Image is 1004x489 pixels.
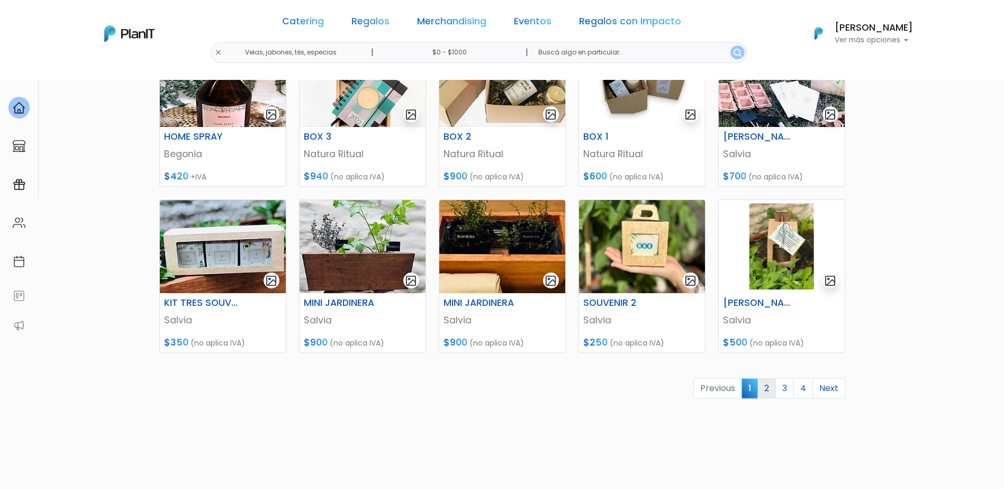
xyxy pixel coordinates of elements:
[741,378,758,398] span: 1
[583,147,701,161] p: Natura Ritual
[717,297,803,309] h6: [PERSON_NAME] INDIVIDUAL 2
[164,147,282,161] p: Begonia
[723,147,840,161] p: Salvia
[371,46,374,59] p: |
[469,338,524,348] span: (no aplica IVA)
[13,102,25,114] img: home-e721727adea9d79c4d83392d1f703f7f8bce08238fde08b1acbfd93340b81755.svg
[164,313,282,327] p: Salvia
[718,200,845,353] a: gallery-light [PERSON_NAME] INDIVIDUAL 2 Salvia $500 (no aplica IVA)
[526,46,528,59] p: |
[304,170,328,183] span: $940
[282,17,324,30] a: Catering
[835,23,913,33] h6: [PERSON_NAME]
[719,200,845,293] img: thumb_thumb_SALVIA.jpg
[159,33,286,187] a: gallery-light HOME SPRAY Begonia $420 +IVA
[723,170,746,183] span: $700
[304,147,421,161] p: Natura Ritual
[304,336,328,349] span: $900
[13,289,25,302] img: feedback-78b5a0c8f98aac82b08bfc38622c3050aee476f2c9584af64705fc4e61158814.svg
[13,255,25,268] img: calendar-87d922413cdce8b2cf7b7f5f62616a5cf9e4887200fb71536465627b3292af00.svg
[304,313,421,327] p: Salvia
[299,200,426,353] a: gallery-light MINI JARDINERA Salvia $900 (no aplica IVA)
[609,171,664,182] span: (no aplica IVA)
[437,297,524,309] h6: MINI JARDINERA
[719,34,845,127] img: thumb_WhatsApp_Image_2021-11-02_at_15.24.46portada.jpeg
[578,33,705,187] a: gallery-light BOX 1 Natura Ritual $600 (no aplica IVA)
[577,131,664,142] h6: BOX 1
[583,313,701,327] p: Salvia
[444,336,467,349] span: $900
[158,297,245,309] h6: KIT TRES SOUVENIRS
[444,170,467,183] span: $900
[191,171,206,182] span: +IVA
[330,338,384,348] span: (no aplica IVA)
[164,170,188,183] span: $420
[300,200,426,293] img: thumb_WhatsApp_Image_2021-11-04_at_12.09.04.jpeg
[13,319,25,332] img: partners-52edf745621dab592f3b2c58e3bca9d71375a7ef29c3b500c9f145b62cc070d4.svg
[265,108,277,121] img: gallery-light
[579,34,705,127] img: thumb_image__copia___copia_-Photoroom__50_.jpg
[55,10,152,31] div: ¿Necesitás ayuda?
[300,34,426,127] img: thumb_WhatsApp_Image_2021-10-19_at_21.03.51__1_portada.jpeg
[801,20,913,47] button: PlanIt Logo [PERSON_NAME] Ver más opciones
[717,131,803,142] h6: [PERSON_NAME]
[299,33,426,187] a: gallery-light BOX 3 Natura Ritual $940 (no aplica IVA)
[444,313,561,327] p: Salvia
[545,108,557,121] img: gallery-light
[807,22,830,45] img: PlanIt Logo
[104,25,155,42] img: PlanIt Logo
[583,336,608,349] span: $250
[583,170,607,183] span: $600
[439,200,565,293] img: thumb_WhatsApp_Image_2021-11-04_at_12.21.50portada.jpeg
[297,297,384,309] h6: MINI JARDINERA
[437,131,524,142] h6: BOX 2
[297,131,384,142] h6: BOX 3
[578,200,705,353] a: gallery-light SOUVENIR 2 Salvia $250 (no aplica IVA)
[13,216,25,229] img: people-662611757002400ad9ed0e3c099ab2801c6687ba6c219adb57efc949bc21e19d.svg
[812,378,845,399] a: Next
[351,17,390,30] a: Regalos
[160,200,286,293] img: thumb_WhatsApp_Image_2021-11-02_at_16.16.27__1_.jpeg
[405,108,417,121] img: gallery-light
[160,34,286,127] img: thumb_04.png
[577,297,664,309] h6: SOUVENIR 2
[757,378,776,399] a: 2
[824,275,836,287] img: gallery-light
[723,336,747,349] span: $500
[514,17,551,30] a: Eventos
[265,275,277,287] img: gallery-light
[469,171,524,182] span: (no aplica IVA)
[579,200,705,293] img: thumb_WhatsApp_Image_2023-05-24_at_16.02.33.jpeg
[215,49,222,56] img: close-6986928ebcb1d6c9903e3b54e860dbc4d054630f23adef3a32610726dff6a82b.svg
[545,275,557,287] img: gallery-light
[579,17,681,30] a: Regalos con Impacto
[775,378,794,399] a: 3
[734,49,741,57] img: search_button-432b6d5273f82d61273b3651a40e1bd1b912527efae98b1b7a1b2c0702e16a8d.svg
[444,147,561,161] p: Natura Ritual
[330,171,385,182] span: (no aplica IVA)
[749,338,804,348] span: (no aplica IVA)
[684,108,697,121] img: gallery-light
[824,108,836,121] img: gallery-light
[723,313,840,327] p: Salvia
[718,33,845,187] a: gallery-light [PERSON_NAME] Salvia $700 (no aplica IVA)
[439,33,566,187] a: gallery-light BOX 2 Natura Ritual $900 (no aplica IVA)
[793,378,813,399] a: 4
[191,338,245,348] span: (no aplica IVA)
[164,336,188,349] span: $350
[159,200,286,353] a: gallery-light KIT TRES SOUVENIRS Salvia $350 (no aplica IVA)
[684,275,697,287] img: gallery-light
[530,42,746,63] input: Buscá algo en particular..
[748,171,803,182] span: (no aplica IVA)
[405,275,417,287] img: gallery-light
[13,140,25,152] img: marketplace-4ceaa7011d94191e9ded77b95e3339b90024bf715f7c57f8cf31f2d8c509eaba.svg
[439,34,565,127] img: thumb_WhatsApp_Image_2021-10-19_at_21.05.51portada.jpeg
[13,178,25,191] img: campaigns-02234683943229c281be62815700db0a1741e53638e28bf9629b52c665b00959.svg
[439,200,566,353] a: gallery-light MINI JARDINERA Salvia $900 (no aplica IVA)
[610,338,664,348] span: (no aplica IVA)
[417,17,486,30] a: Merchandising
[835,37,913,44] p: Ver más opciones
[158,131,245,142] h6: HOME SPRAY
